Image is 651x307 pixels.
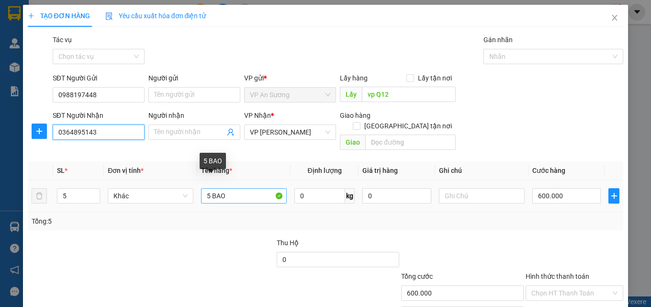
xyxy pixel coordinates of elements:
span: [GEOGRAPHIC_DATA] tận nơi [360,121,456,131]
button: plus [32,124,47,139]
div: Tổng: 5 [32,216,252,227]
div: SĐT Người Gửi [53,73,145,83]
input: Ghi Chú [439,188,525,204]
input: Dọc đường [362,87,456,102]
button: Close [601,5,628,32]
span: Giao [340,135,365,150]
div: Người nhận [148,110,240,121]
span: plus [28,12,34,19]
span: Yêu cầu xuất hóa đơn điện tử [105,12,206,20]
input: 0 [362,188,431,204]
span: Increase Value [89,189,100,196]
span: Thu Hộ [277,239,299,247]
div: SĐT Người Nhận [53,110,145,121]
span: kg [345,188,355,204]
span: Đơn vị tính [108,167,144,174]
label: Gán nhãn [483,36,513,44]
div: VP gửi [244,73,336,83]
span: Lấy tận nơi [414,73,456,83]
span: Lấy hàng [340,74,368,82]
span: plus [32,127,46,135]
label: Hình thức thanh toán [526,273,589,280]
span: close [611,14,618,22]
span: Tổng cước [401,273,433,280]
span: Giá trị hàng [362,167,398,174]
span: Lấy [340,87,362,102]
img: icon [105,12,113,20]
div: Người gửi [148,73,240,83]
span: up [92,190,98,196]
span: Giao hàng [340,112,370,119]
button: delete [32,188,47,204]
span: SL [57,167,65,174]
span: Khác [113,189,188,203]
span: Decrease Value [89,196,100,203]
span: Định lượng [308,167,342,174]
span: plus [609,192,619,200]
th: Ghi chú [435,161,528,180]
button: plus [608,188,619,204]
span: TẠO ĐƠN HÀNG [28,12,90,20]
div: 5 BAO [200,153,226,169]
span: VP Nhận [244,112,271,119]
span: VP An Sương [250,88,330,102]
span: Cước hàng [532,167,565,174]
input: Dọc đường [365,135,456,150]
label: Tác vụ [53,36,72,44]
span: user-add [227,128,235,136]
span: VP Lao Bảo [250,125,330,139]
input: VD: Bàn, Ghế [201,188,287,204]
span: down [92,197,98,203]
